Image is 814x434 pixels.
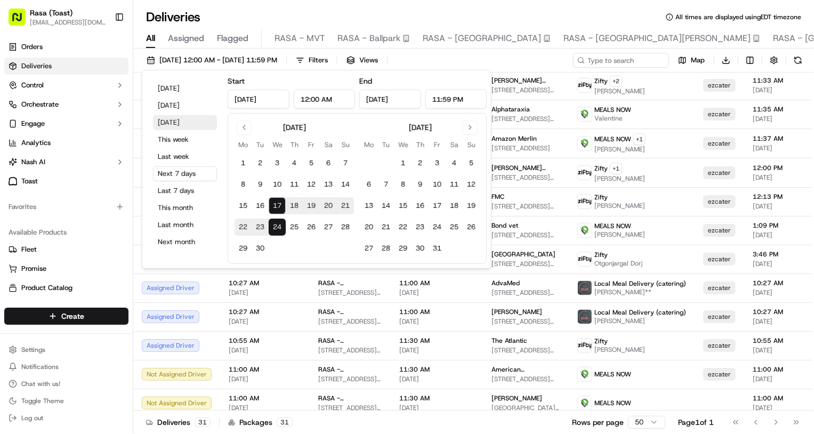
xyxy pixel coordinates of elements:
a: Fleet [9,245,124,254]
span: [STREET_ADDRESS][US_STATE] [318,288,382,297]
input: Time [293,90,355,109]
span: RASA - Ballpark [337,32,400,45]
span: Orders [21,42,43,52]
input: Got a question? Start typing here... [28,69,192,80]
span: [STREET_ADDRESS][US_STATE] [318,317,382,326]
button: 13 [320,176,337,193]
img: 1724597045416-56b7ee45-8013-43a0-a6f9-03cb97ddad50 [22,102,42,121]
button: Product Catalog [4,279,128,296]
button: Last week [153,149,217,164]
input: Date [359,90,421,109]
th: Sunday [337,139,354,150]
span: [DATE] [229,346,301,355]
th: Monday [360,139,377,150]
span: 10:55 AM [229,336,301,345]
div: 📗 [11,239,19,248]
span: [PERSON_NAME]** [594,288,686,296]
button: Toggle Theme [4,393,128,408]
input: Date [228,90,289,109]
button: Rasa (Toast) [30,7,72,18]
span: ezcater [708,110,731,118]
button: 6 [360,176,377,193]
span: RASA - [GEOGRAPHIC_DATA][PERSON_NAME] [318,365,382,374]
button: 20 [320,197,337,214]
span: [PERSON_NAME] [594,230,645,239]
span: • [88,194,92,203]
img: zifty-logo-trans-sq.png [578,78,592,92]
span: ezcater [708,255,731,263]
span: [STREET_ADDRESS] [491,144,560,152]
span: [PERSON_NAME] Renal Associates [491,76,560,85]
span: Bond vet [491,221,518,230]
button: [DATE] 12:00 AM - [DATE] 11:59 PM [142,53,282,68]
span: American Psychological Association [491,365,560,374]
button: 13 [360,197,377,214]
button: Control [4,77,128,94]
button: Go to next month [463,120,478,135]
span: Local Meal Delivery (catering) [594,308,686,317]
span: Fleet [21,245,37,254]
span: ezcater [708,168,731,177]
button: Filters [291,53,333,68]
img: melas_now_logo.png [578,396,592,410]
input: Time [425,90,487,109]
span: Chat with us! [21,380,60,388]
button: 26 [463,219,480,236]
span: Amazon Merlin [491,134,537,143]
button: +2 [610,75,622,87]
span: Zifty [594,337,608,345]
img: melas_now_logo.png [578,223,592,237]
button: 5 [463,155,480,172]
button: 6 [320,155,337,172]
a: Promise [9,264,124,274]
img: melas_now_logo.png [578,107,592,121]
button: 3 [269,155,286,172]
img: Toast logo [9,177,17,185]
button: 19 [303,197,320,214]
span: [DATE] [94,194,116,203]
div: We're available if you need us! [48,112,147,121]
button: 15 [394,197,412,214]
span: Local Meal Delivery (catering) [594,279,686,288]
span: [DATE] [229,375,301,383]
span: [DATE] [399,346,474,355]
th: Tuesday [377,139,394,150]
button: 29 [235,240,252,257]
span: [STREET_ADDRESS][US_STATE] [491,202,560,211]
button: 27 [360,240,377,257]
span: [DATE] [399,375,474,383]
span: Toast [21,176,38,186]
button: Map [673,53,710,68]
img: lmd_logo.png [578,310,592,324]
button: 2 [412,155,429,172]
span: MEALS NOW [594,222,631,230]
span: RASA - [GEOGRAPHIC_DATA][PERSON_NAME] [318,279,382,287]
span: Zifty [594,251,608,259]
p: Welcome 👋 [11,43,194,60]
div: Past conversations [11,139,71,147]
span: Orchestrate [21,100,59,109]
th: Wednesday [394,139,412,150]
button: 7 [337,155,354,172]
span: 11:00 AM [399,308,474,316]
span: [STREET_ADDRESS][PERSON_NAME][PERSON_NAME] [491,115,560,123]
span: [DATE] [229,317,301,326]
button: 3 [429,155,446,172]
button: Fleet [4,241,128,258]
button: Start new chat [181,105,194,118]
span: RASA - [GEOGRAPHIC_DATA][PERSON_NAME] [563,32,751,45]
span: [PERSON_NAME] [PERSON_NAME] [491,164,560,172]
button: 14 [377,197,394,214]
span: [PERSON_NAME] [33,194,86,203]
span: Promise [21,264,46,274]
button: 28 [337,219,354,236]
span: Knowledge Base [21,238,82,249]
button: 17 [429,197,446,214]
span: [STREET_ADDRESS][US_STATE] [491,317,560,326]
span: 11:00 AM [229,365,301,374]
button: Next month [153,235,217,250]
span: FMC [491,192,504,201]
img: melas_now_logo.png [578,136,592,150]
th: Tuesday [252,139,269,150]
span: Control [21,81,44,90]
